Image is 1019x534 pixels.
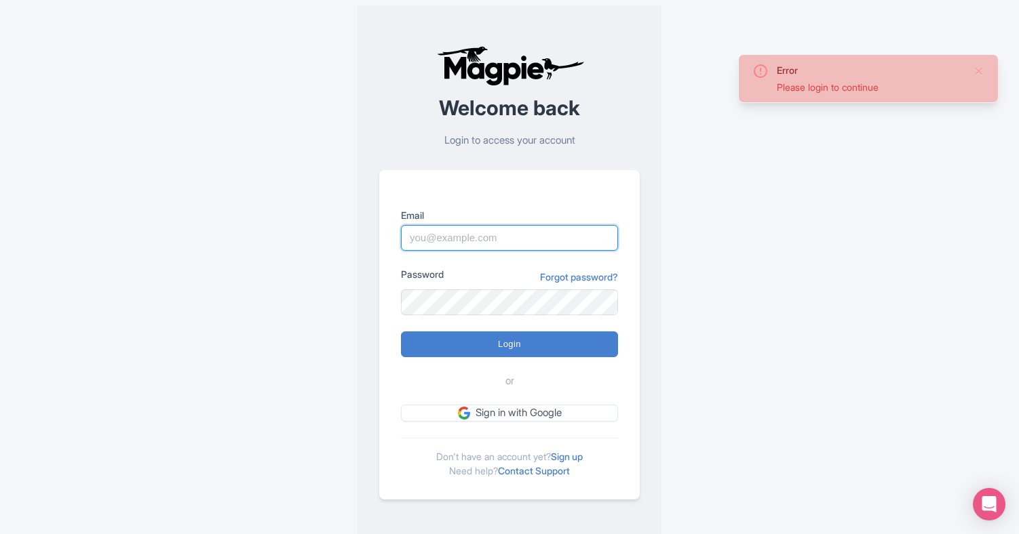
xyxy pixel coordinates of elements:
[401,225,618,251] input: you@example.com
[401,438,618,478] div: Don't have an account yet? Need help?
[379,97,640,119] h2: Welcome back
[401,267,444,281] label: Password
[777,63,963,77] div: Error
[379,133,640,148] p: Login to access your account
[777,80,963,94] div: Please login to continue
[973,488,1005,520] div: Open Intercom Messenger
[401,331,618,357] input: Login
[551,451,583,462] a: Sign up
[434,45,586,86] img: logo-ab69f6fb50320c5b225c76a69d11143b.png
[505,373,514,389] span: or
[498,465,570,476] a: Contact Support
[401,208,618,222] label: Email
[974,63,984,79] button: Close
[540,270,618,284] a: Forgot password?
[458,407,470,419] img: google.svg
[401,405,618,422] a: Sign in with Google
